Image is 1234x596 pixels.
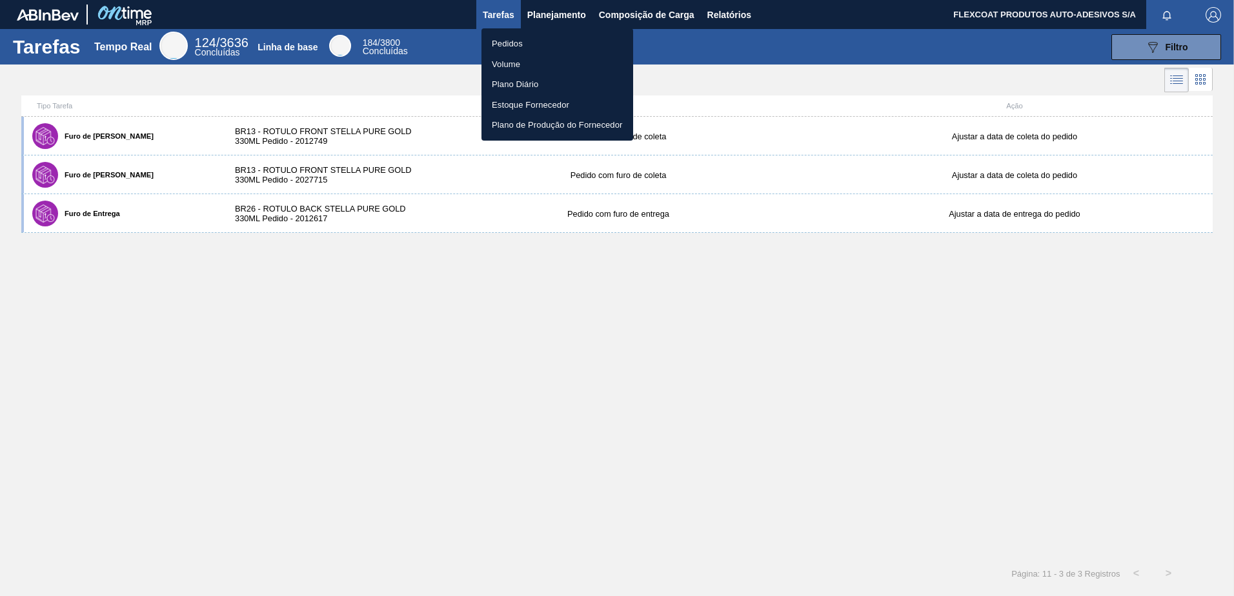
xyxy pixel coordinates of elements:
a: Estoque Fornecedor [481,95,633,115]
a: Plano Diário [481,74,633,95]
a: Volume [481,54,633,75]
a: Pedidos [481,34,633,54]
a: Plano de Produção do Fornecedor [481,115,633,135]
